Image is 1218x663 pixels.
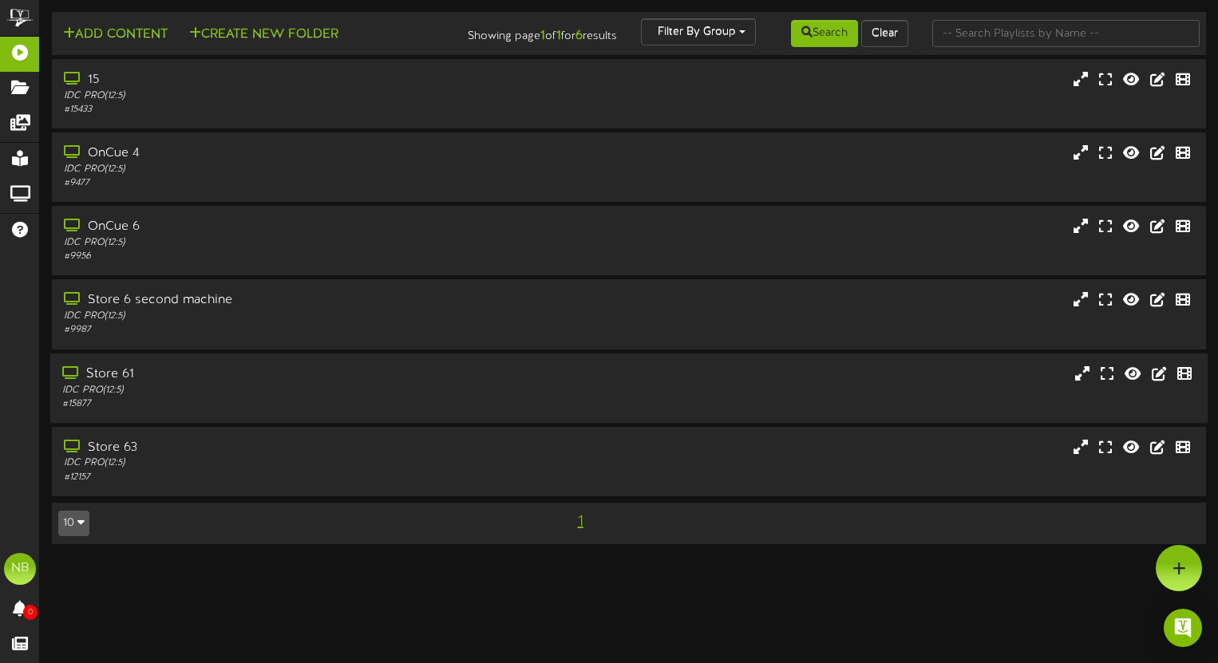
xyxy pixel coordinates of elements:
button: Clear [861,20,908,47]
div: IDC PRO ( 12:5 ) [64,236,521,250]
div: # 9956 [64,250,521,263]
button: Search [791,20,858,47]
div: Store 63 [64,439,521,457]
button: Create New Folder [184,25,343,45]
div: 15 [64,71,521,89]
div: IDC PRO ( 12:5 ) [64,310,521,323]
div: NB [4,553,36,585]
div: OnCue 6 [64,218,521,236]
div: IDC PRO ( 12:5 ) [62,383,520,397]
div: # 9477 [64,176,521,190]
div: IDC PRO ( 12:5 ) [64,456,521,470]
div: Store 6 second machine [64,291,521,310]
div: # 9987 [64,323,521,337]
div: IDC PRO ( 12:5 ) [64,89,521,103]
div: IDC PRO ( 12:5 ) [64,163,521,176]
button: Filter By Group [641,18,756,45]
input: -- Search Playlists by Name -- [932,20,1200,47]
div: # 15877 [62,397,520,411]
span: 0 [23,605,38,620]
button: Add Content [58,25,172,45]
button: 10 [58,511,89,536]
div: Store 61 [62,365,520,383]
div: Showing page of for results [435,18,629,45]
strong: 1 [556,29,561,43]
strong: 1 [540,29,545,43]
strong: 6 [575,29,583,43]
div: Open Intercom Messenger [1164,609,1202,647]
div: # 12157 [64,471,521,484]
div: # 15433 [64,103,521,116]
span: 1 [574,513,587,531]
div: OnCue 4 [64,144,521,163]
